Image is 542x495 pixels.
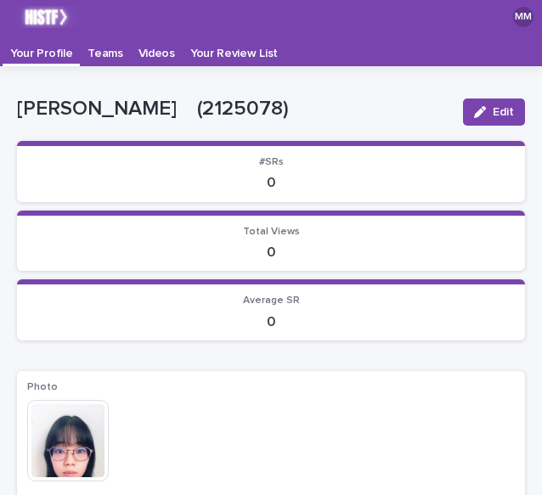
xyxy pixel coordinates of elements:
[513,7,534,27] div: MM
[243,295,300,306] span: Average SR
[493,106,514,118] span: Edit
[27,245,515,261] p: 0
[88,34,122,61] p: Teams
[183,34,285,66] a: Your Review List
[17,97,449,121] p: [PERSON_NAME] (2125078)
[3,34,80,64] a: Your Profile
[259,157,284,167] span: #SRs
[10,34,72,61] p: Your Profile
[27,382,58,392] span: Photo
[27,175,515,191] p: 0
[138,34,175,61] p: Videos
[27,314,515,330] p: 0
[190,34,278,61] p: Your Review List
[463,98,525,126] button: Edit
[10,6,82,28] img: k2lX6XtKT2uGl0LI8IDL
[131,34,183,66] a: Videos
[243,227,300,237] span: Total Views
[80,34,130,66] a: Teams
